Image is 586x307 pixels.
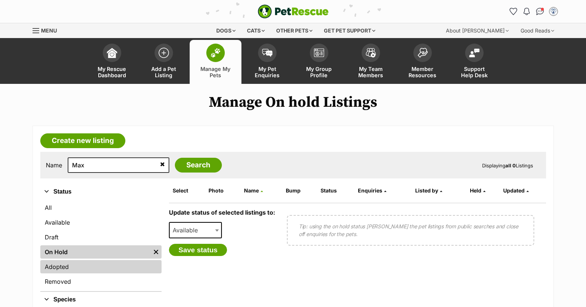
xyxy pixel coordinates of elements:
a: Menu [33,23,62,37]
img: add-pet-listing-icon-0afa8454b4691262ce3f59096e99ab1cd57d4a30225e0717b998d2c9b9846f56.svg [159,48,169,58]
a: Draft [40,231,162,244]
th: Status [318,185,354,197]
th: Select [170,185,205,197]
a: Support Help Desk [448,40,500,84]
div: Cats [242,23,270,38]
img: help-desk-icon-fdf02630f3aa405de69fd3d07c3f3aa587a6932b1a1747fa1d2bba05be0121f9.svg [469,48,480,57]
input: Search [175,158,222,173]
label: Name [46,162,62,168]
span: Available [170,225,205,235]
button: Status [40,187,162,197]
span: Add a Pet Listing [147,66,180,78]
strong: all 0 [505,163,516,168]
label: Update status of selected listings to: [169,209,275,216]
span: Updated [503,187,525,194]
span: Member Resources [406,66,439,78]
th: Bump [283,185,317,197]
button: Notifications [521,6,533,17]
img: notifications-46538b983faf8c2785f20acdc204bb7945ddae34d4c08c2a6579f10ce5e182be.svg [524,8,529,15]
span: Name [244,187,259,194]
img: manage-my-pets-icon-02211641906a0b7f246fdf0571729dbe1e7629f14944591b6c1af311fb30b64b.svg [210,48,221,58]
span: Displaying Listings [482,163,533,168]
img: chat-41dd97257d64d25036548639549fe6c8038ab92f7586957e7f3b1b290dea8141.svg [536,8,544,15]
a: Manage My Pets [190,40,241,84]
span: Manage My Pets [199,66,232,78]
div: Other pets [271,23,318,38]
span: My Group Profile [302,66,336,78]
span: My Pet Enquiries [251,66,284,78]
a: Enquiries [358,187,386,194]
img: team-members-icon-5396bd8760b3fe7c0b43da4ab00e1e3bb1a5d9ba89233759b79545d2d3fc5d0d.svg [366,48,376,58]
a: Name [244,187,263,194]
button: Save status [169,244,227,256]
div: About [PERSON_NAME] [441,23,514,38]
p: Tip: using the on hold status [PERSON_NAME] the pet listings from public searches and close off e... [299,222,522,238]
a: All [40,201,162,214]
button: Species [40,295,162,304]
ul: Account quick links [508,6,559,17]
span: Held [470,187,481,194]
a: Remove filter [150,245,162,259]
img: pet-enquiries-icon-7e3ad2cf08bfb03b45e93fb7055b45f3efa6380592205ae92323e6603595dc1f.svg [262,49,272,57]
img: Lorene Cross profile pic [550,8,557,15]
a: My Group Profile [293,40,345,84]
span: Support Help Desk [458,66,491,78]
a: Listed by [415,187,442,194]
span: Listed by [415,187,438,194]
a: My Team Members [345,40,397,84]
div: Status [40,199,162,291]
div: Get pet support [319,23,380,38]
span: My Team Members [354,66,387,78]
img: dashboard-icon-eb2f2d2d3e046f16d808141f083e7271f6b2e854fb5c12c21221c1fb7104beca.svg [107,48,117,58]
span: Menu [41,27,57,34]
a: On Hold [40,245,150,259]
div: Good Reads [515,23,559,38]
span: Available [169,222,222,238]
a: Available [40,216,162,229]
a: Removed [40,275,162,288]
a: PetRescue [258,4,329,18]
button: My account [548,6,559,17]
span: My Rescue Dashboard [95,66,129,78]
a: Adopted [40,260,162,273]
a: Add a Pet Listing [138,40,190,84]
a: My Rescue Dashboard [86,40,138,84]
span: translation missing: en.admin.listings.index.attributes.enquiries [358,187,382,194]
a: Updated [503,187,529,194]
div: Dogs [211,23,241,38]
a: Member Resources [397,40,448,84]
img: logo-e224e6f780fb5917bec1dbf3a21bbac754714ae5b6737aabdf751b685950b380.svg [258,4,329,18]
a: Favourites [508,6,519,17]
a: Held [470,187,485,194]
img: member-resources-icon-8e73f808a243e03378d46382f2149f9095a855e16c252ad45f914b54edf8863c.svg [417,48,428,58]
a: My Pet Enquiries [241,40,293,84]
img: group-profile-icon-3fa3cf56718a62981997c0bc7e787c4b2cf8bcc04b72c1350f741eb67cf2f40e.svg [314,48,324,57]
th: Photo [206,185,240,197]
a: Conversations [534,6,546,17]
a: Create new listing [40,133,125,148]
